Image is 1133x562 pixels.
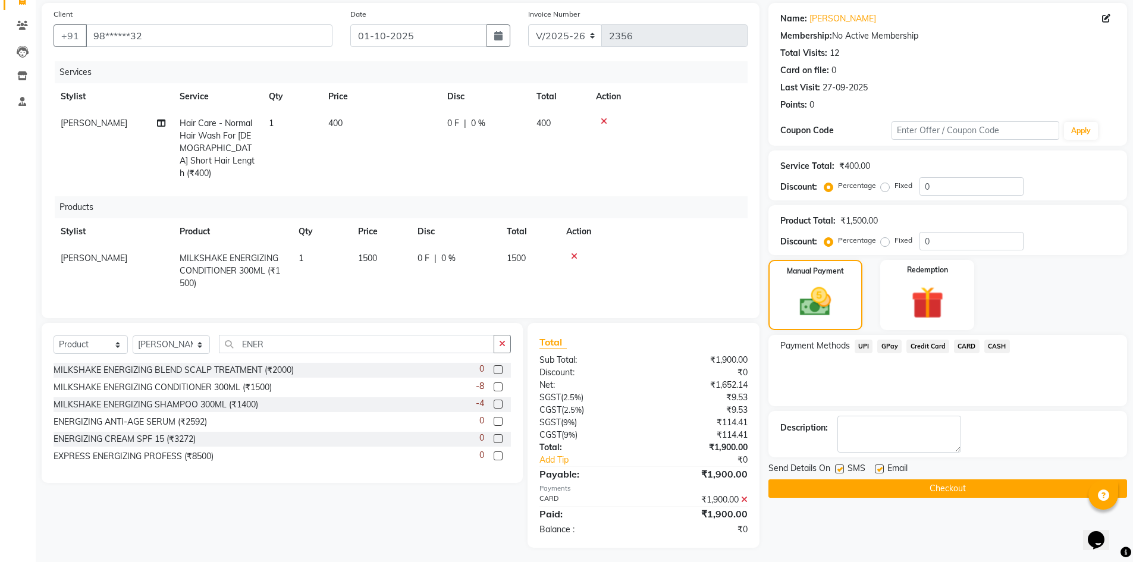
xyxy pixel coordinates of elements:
[55,196,757,218] div: Products
[539,392,561,403] span: SGST
[780,181,817,193] div: Discount:
[54,450,214,463] div: EXPRESS ENERGIZING PROFESS (₹8500)
[531,354,644,366] div: Sub Total:
[539,483,747,494] div: Payments
[476,380,484,393] span: -8
[877,340,902,353] span: GPay
[531,366,644,379] div: Discount:
[887,462,908,477] span: Email
[780,12,807,25] div: Name:
[531,429,644,441] div: ( )
[440,83,529,110] th: Disc
[54,9,73,20] label: Client
[895,235,912,246] label: Fixed
[840,215,878,227] div: ₹1,500.00
[358,253,377,263] span: 1500
[536,118,551,128] span: 400
[563,393,581,402] span: 2.5%
[830,47,839,59] div: 12
[780,64,829,77] div: Card on file:
[838,180,876,191] label: Percentage
[531,391,644,404] div: ( )
[531,379,644,391] div: Net:
[507,253,526,263] span: 1500
[539,417,561,428] span: SGST
[564,430,575,439] span: 9%
[644,507,757,521] div: ₹1,900.00
[479,415,484,427] span: 0
[269,118,274,128] span: 1
[768,462,830,477] span: Send Details On
[907,265,948,275] label: Redemption
[172,83,262,110] th: Service
[528,9,580,20] label: Invoice Number
[531,523,644,536] div: Balance :
[291,218,351,245] th: Qty
[54,218,172,245] th: Stylist
[823,81,868,94] div: 27-09-2025
[539,404,561,415] span: CGST
[441,252,456,265] span: 0 %
[54,364,294,376] div: MILKSHAKE ENERGIZING BLEND SCALP TREATMENT (₹2000)
[219,335,494,353] input: Search or Scan
[644,366,757,379] div: ₹0
[531,416,644,429] div: ( )
[780,47,827,59] div: Total Visits:
[351,218,410,245] th: Price
[350,9,366,20] label: Date
[321,83,440,110] th: Price
[984,340,1010,353] span: CASH
[644,416,757,429] div: ₹114.41
[61,253,127,263] span: [PERSON_NAME]
[1083,514,1121,550] iframe: chat widget
[180,118,255,178] span: Hair Care - Normal Hair Wash For [DEMOGRAPHIC_DATA] Short Hair Length (₹400)
[54,83,172,110] th: Stylist
[55,61,757,83] div: Services
[780,340,850,352] span: Payment Methods
[780,99,807,111] div: Points:
[790,284,841,320] img: _cash.svg
[479,432,484,444] span: 0
[644,354,757,366] div: ₹1,900.00
[61,118,127,128] span: [PERSON_NAME]
[559,218,748,245] th: Action
[644,467,757,481] div: ₹1,900.00
[644,404,757,416] div: ₹9.53
[328,118,343,128] span: 400
[564,405,582,415] span: 2.5%
[787,266,844,277] label: Manual Payment
[299,253,303,263] span: 1
[531,441,644,454] div: Total:
[410,218,500,245] th: Disc
[838,235,876,246] label: Percentage
[531,454,662,466] a: Add Tip
[464,117,466,130] span: |
[644,379,757,391] div: ₹1,652.14
[809,99,814,111] div: 0
[447,117,459,130] span: 0 F
[644,523,757,536] div: ₹0
[644,429,757,441] div: ₹114.41
[906,340,949,353] span: Credit Card
[54,24,87,47] button: +91
[500,218,559,245] th: Total
[780,30,832,42] div: Membership:
[663,454,757,466] div: ₹0
[54,433,196,445] div: ENERGIZING CREAM SPF 15 (₹3272)
[644,494,757,506] div: ₹1,900.00
[180,253,280,288] span: MILKSHAKE ENERGIZING CONDITIONER 300ML (₹1500)
[809,12,876,25] a: [PERSON_NAME]
[855,340,873,353] span: UPI
[563,417,575,427] span: 9%
[531,507,644,521] div: Paid:
[892,121,1059,140] input: Enter Offer / Coupon Code
[471,117,485,130] span: 0 %
[531,494,644,506] div: CARD
[434,252,437,265] span: |
[954,340,980,353] span: CARD
[479,363,484,375] span: 0
[54,381,272,394] div: MILKSHAKE ENERGIZING CONDITIONER 300ML (₹1500)
[531,404,644,416] div: ( )
[780,124,892,137] div: Coupon Code
[644,391,757,404] div: ₹9.53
